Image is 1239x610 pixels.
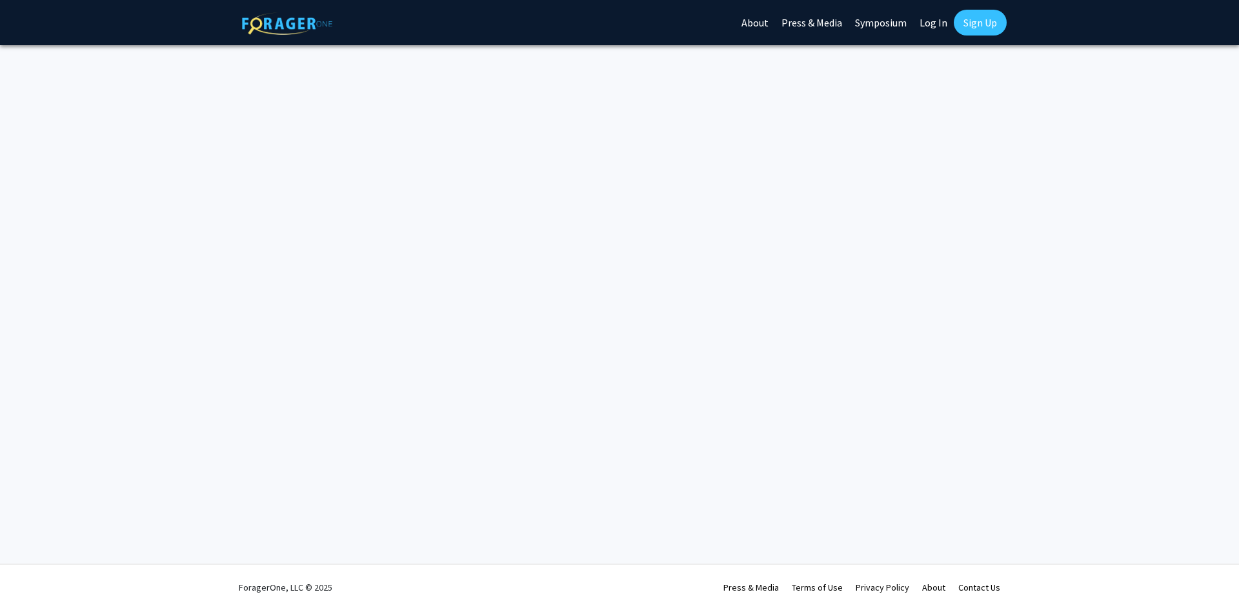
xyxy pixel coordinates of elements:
[856,582,909,593] a: Privacy Policy
[922,582,945,593] a: About
[958,582,1000,593] a: Contact Us
[792,582,843,593] a: Terms of Use
[239,565,332,610] div: ForagerOne, LLC © 2025
[242,12,332,35] img: ForagerOne Logo
[954,10,1007,36] a: Sign Up
[723,582,779,593] a: Press & Media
